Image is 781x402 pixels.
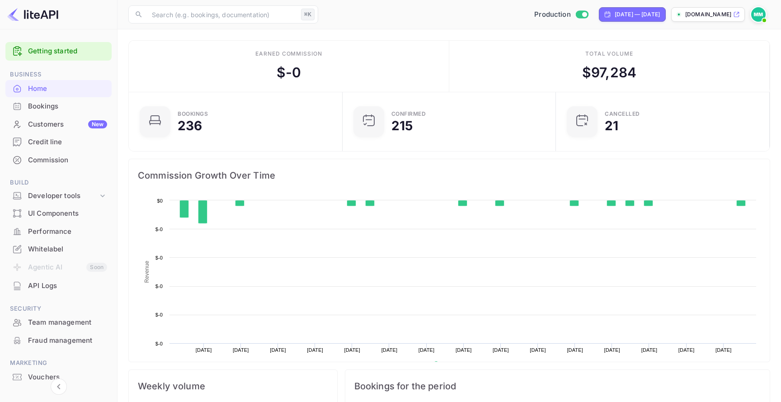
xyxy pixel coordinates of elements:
div: Performance [5,223,112,241]
img: LiteAPI logo [7,7,58,22]
text: [DATE] [307,347,323,353]
a: API Logs [5,277,112,294]
text: [DATE] [270,347,286,353]
div: ⌘K [301,9,315,20]
div: Bookings [5,98,112,115]
span: Build [5,178,112,188]
div: $ -0 [277,62,301,83]
div: API Logs [5,277,112,295]
div: Commission [5,151,112,169]
text: $0 [157,198,163,203]
div: Home [28,84,107,94]
div: UI Components [5,205,112,222]
span: Commission Growth Over Time [138,168,761,183]
div: Getting started [5,42,112,61]
div: Home [5,80,112,98]
text: [DATE] [530,347,546,353]
span: Business [5,70,112,80]
text: [DATE] [233,347,249,353]
text: [DATE] [381,347,398,353]
text: [DATE] [604,347,621,353]
div: Fraud management [5,332,112,350]
div: Developer tools [28,191,98,201]
div: 215 [391,119,413,132]
div: Team management [5,314,112,331]
span: Marketing [5,358,112,368]
a: Home [5,80,112,97]
text: $-0 [155,312,163,317]
div: Performance [28,227,107,237]
text: $-0 [155,284,163,289]
div: API Logs [28,281,107,291]
div: Team management [28,317,107,328]
div: UI Components [28,208,107,219]
a: Whitelabel [5,241,112,257]
div: Bookings [178,111,208,117]
button: Collapse navigation [51,378,67,395]
a: Credit line [5,133,112,150]
div: Developer tools [5,188,112,204]
a: UI Components [5,205,112,222]
span: Production [534,9,571,20]
text: Revenue [144,260,150,283]
div: [DATE] — [DATE] [615,10,660,19]
p: [DOMAIN_NAME] [685,10,731,19]
text: [DATE] [419,347,435,353]
div: Fraud management [28,336,107,346]
div: Total volume [585,50,634,58]
text: [DATE] [567,347,583,353]
div: Confirmed [391,111,426,117]
text: $-0 [155,227,163,232]
span: Bookings for the period [354,379,761,393]
div: Switch to Sandbox mode [531,9,592,20]
div: CANCELLED [605,111,640,117]
div: CustomersNew [5,116,112,133]
a: Fraud management [5,332,112,349]
text: Revenue [442,361,465,368]
div: Earned commission [255,50,322,58]
img: Max Morganroth [751,7,766,22]
div: 236 [178,119,202,132]
text: [DATE] [344,347,360,353]
text: [DATE] [196,347,212,353]
a: Performance [5,223,112,240]
text: [DATE] [715,347,732,353]
div: Credit line [5,133,112,151]
div: Commission [28,155,107,166]
a: Team management [5,314,112,331]
a: Bookings [5,98,112,114]
div: Credit line [28,137,107,147]
a: CustomersNew [5,116,112,132]
span: Weekly volume [138,379,328,393]
text: $-0 [155,255,163,260]
div: Vouchers [28,372,107,383]
text: [DATE] [456,347,472,353]
span: Security [5,304,112,314]
div: $ 97,284 [582,62,636,83]
text: [DATE] [641,347,658,353]
text: $-0 [155,341,163,346]
a: Vouchers [5,369,112,385]
div: Customers [28,119,107,130]
a: Commission [5,151,112,168]
a: Getting started [28,46,107,57]
input: Search (e.g. bookings, documentation) [146,5,297,24]
div: Whitelabel [5,241,112,258]
div: New [88,120,107,128]
text: [DATE] [493,347,509,353]
div: Vouchers [5,369,112,386]
div: 21 [605,119,618,132]
text: [DATE] [678,347,695,353]
div: Click to change the date range period [599,7,666,22]
div: Bookings [28,101,107,112]
div: Whitelabel [28,244,107,255]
